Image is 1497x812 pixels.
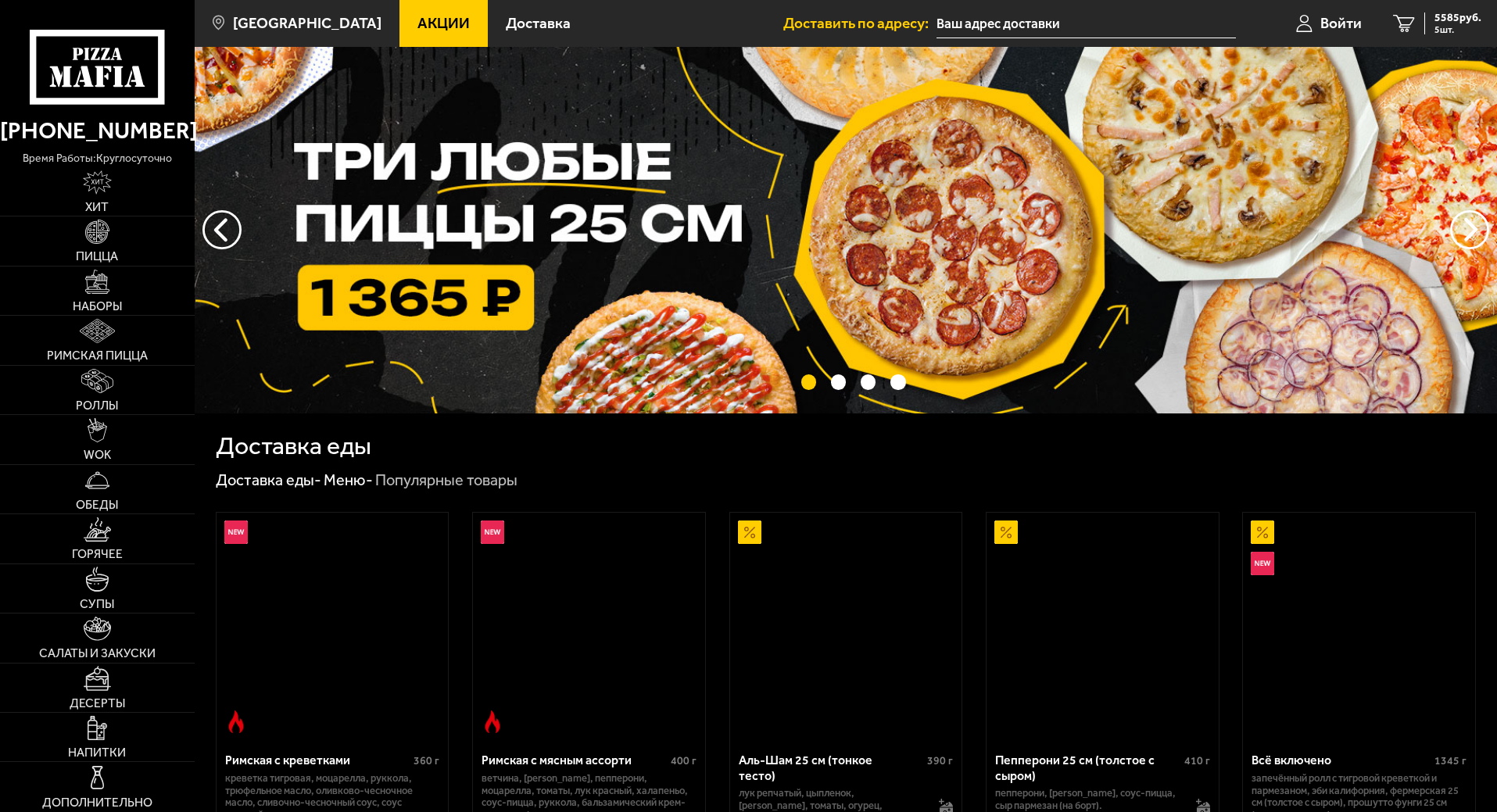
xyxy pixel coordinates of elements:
div: Всё включено [1252,753,1431,767]
span: Хит [85,201,109,213]
span: WOK [84,449,111,461]
div: Пепперони 25 см (толстое с сыром) [995,753,1180,782]
p: пепперони, [PERSON_NAME], соус-пицца, сыр пармезан (на борт). [995,787,1180,812]
span: 1345 г [1434,754,1467,767]
a: НовинкаОстрое блюдоРимская с мясным ассорти [473,513,705,741]
span: Доставка [506,16,571,30]
span: Горячее [72,548,123,560]
div: Римская с креветками [225,753,410,767]
div: Римская с мясным ассорти [482,753,667,767]
span: Наборы [73,300,122,313]
span: Акции [417,16,470,30]
button: следующий [202,210,242,249]
a: АкционныйПепперони 25 см (толстое с сыром) [987,513,1219,741]
span: Роллы [76,399,118,412]
span: 360 г [414,754,439,767]
span: Пицца [76,250,118,263]
span: [GEOGRAPHIC_DATA] [233,16,381,30]
img: Акционный [1251,520,1274,544]
span: Десерты [70,697,125,710]
div: Аль-Шам 25 см (тонкое тесто) [739,753,924,782]
span: Напитки [68,746,126,759]
a: АкционныйАль-Шам 25 см (тонкое тесто) [730,513,962,741]
span: Салаты и закуски [39,647,156,660]
span: Римская пицца [47,349,148,362]
a: Меню- [324,470,373,489]
span: Доставить по адресу: [783,16,937,30]
span: Супы [80,598,114,610]
img: Острое блюдо [224,710,248,734]
a: АкционныйНовинкаВсё включено [1243,513,1475,741]
div: Популярные товары [375,470,518,491]
img: Острое блюдо [481,710,504,734]
img: Новинка [1251,552,1274,575]
span: Обеды [76,499,118,511]
button: предыдущий [1450,210,1489,249]
h1: Доставка еды [216,434,371,459]
img: Акционный [994,520,1018,544]
button: точки переключения [801,374,816,389]
img: Новинка [224,520,248,544]
button: точки переключения [831,374,846,389]
a: Доставка еды- [216,470,321,489]
img: Акционный [738,520,761,544]
span: 390 г [927,754,953,767]
span: 400 г [671,754,697,767]
a: НовинкаОстрое блюдоРимская с креветками [217,513,449,741]
span: 5585 руб. [1434,13,1481,23]
input: Ваш адрес доставки [937,9,1236,38]
span: 5 шт. [1434,25,1481,34]
span: Дополнительно [42,796,152,809]
button: точки переключения [890,374,905,389]
span: Войти [1320,16,1362,30]
img: Новинка [481,520,504,544]
span: 410 г [1184,754,1210,767]
button: точки переключения [861,374,876,389]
